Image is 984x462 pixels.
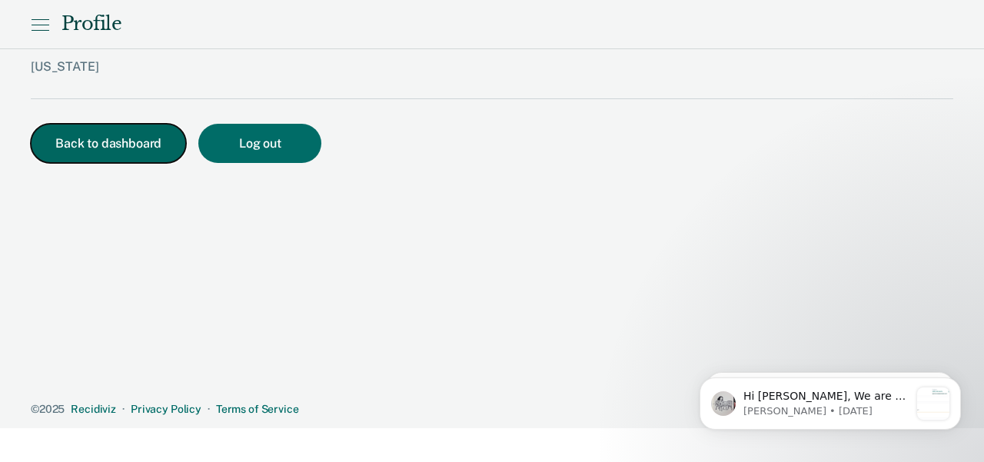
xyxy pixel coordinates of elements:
[198,124,321,163] button: Log out
[61,13,121,35] div: Profile
[67,58,233,71] p: Message from Kim, sent 1w ago
[216,403,299,415] a: Terms of Service
[31,124,186,163] button: Back to dashboard
[71,403,116,415] a: Recidiviz
[131,403,201,415] a: Privacy Policy
[31,138,198,150] a: Back to dashboard
[31,403,953,416] div: · ·
[31,403,65,415] span: © 2025
[31,59,507,98] div: [US_STATE]
[67,43,233,437] span: Hi [PERSON_NAME], We are so excited to announce a brand new feature: AI case note search! 📣 Findi...
[676,347,984,454] iframe: Intercom notifications message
